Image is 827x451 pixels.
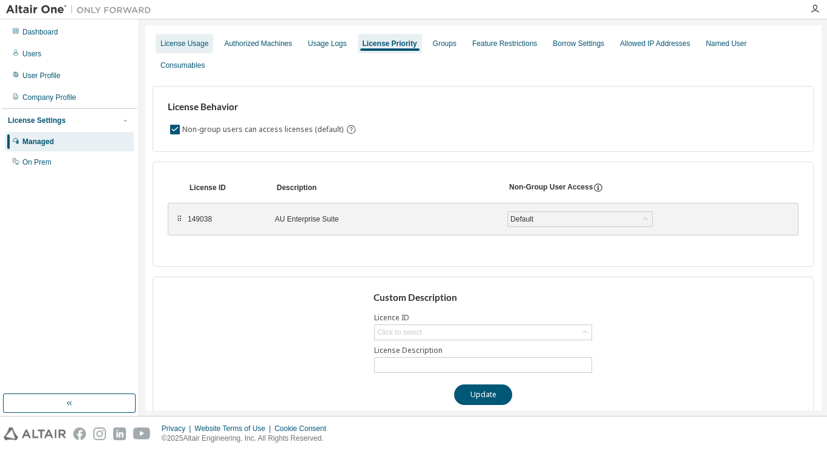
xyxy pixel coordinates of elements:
[433,39,456,48] div: Groups
[22,49,41,59] div: Users
[4,427,66,440] img: altair_logo.svg
[8,116,65,125] div: License Settings
[277,183,495,193] div: Description
[162,433,334,444] p: © 2025 Altair Engineering, Inc. All Rights Reserved.
[133,427,151,440] img: youtube.svg
[374,292,593,304] h3: Custom Description
[508,212,652,226] div: Default
[308,39,346,48] div: Usage Logs
[22,71,61,81] div: User Profile
[188,214,260,224] div: 149038
[22,157,51,167] div: On Prem
[194,424,274,433] div: Website Terms of Use
[375,325,591,340] div: Click to select
[160,61,205,70] div: Consumables
[176,214,183,224] div: ⠿
[509,212,535,226] div: Default
[275,214,493,224] div: AU Enterprise Suite
[377,328,422,337] div: Click to select
[22,93,76,102] div: Company Profile
[168,101,355,113] h3: License Behavior
[454,384,512,405] button: Update
[93,427,106,440] img: instagram.svg
[374,346,592,355] label: License Description
[22,137,54,146] div: Managed
[162,424,194,433] div: Privacy
[6,4,157,16] img: Altair One
[22,27,58,37] div: Dashboard
[346,124,357,135] svg: By default any user not assigned to any group can access any license. Turn this setting off to di...
[706,39,746,48] div: Named User
[274,424,333,433] div: Cookie Consent
[620,39,690,48] div: Allowed IP Addresses
[189,183,262,193] div: License ID
[113,427,126,440] img: linkedin.svg
[182,122,346,137] label: Non-group users can access licenses (default)
[363,39,417,48] div: License Priority
[553,39,604,48] div: Borrow Settings
[224,39,292,48] div: Authorized Machines
[472,39,537,48] div: Feature Restrictions
[160,39,208,48] div: License Usage
[374,313,592,323] label: Licence ID
[73,427,86,440] img: facebook.svg
[509,182,593,193] div: Non-Group User Access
